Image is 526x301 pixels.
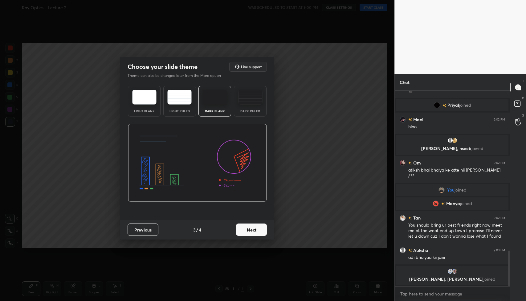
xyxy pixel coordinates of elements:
[408,249,412,252] img: no-rating-badge.077c3623.svg
[395,91,510,287] div: grid
[522,96,524,101] p: D
[400,277,505,282] p: [PERSON_NAME], [PERSON_NAME]
[128,224,158,236] button: Previous
[483,276,495,282] span: joined
[494,118,505,121] div: 9:02 PM
[408,124,505,130] div: hloo
[434,102,440,108] img: 3a683dbff3a4429f94a1eddacb547435.jpg
[167,90,192,105] img: lightRuledTheme.5fabf969.svg
[494,216,505,220] div: 9:02 PM
[494,161,505,165] div: 9:02 PM
[408,88,505,94] div: 💣
[451,137,458,144] img: 71419ce64b604148966f9a34d75bb050.jpg
[400,247,406,253] img: default.png
[203,90,227,105] img: darkTheme.f0cc69e5.svg
[400,146,505,151] p: [PERSON_NAME], nseeb
[412,247,428,253] h6: Atiksha
[441,202,445,206] img: no-rating-badge.077c3623.svg
[128,63,198,71] h2: Choose your slide theme
[199,227,201,233] h4: 4
[128,73,227,78] p: Theme can also be changed later from the More option
[438,187,445,193] img: 5704fa4cd18943cbbe9290533f9d55f4.jpg
[128,124,267,202] img: darkThemeBanner.d06ce4a2.svg
[455,188,467,192] span: joined
[412,160,421,166] h6: Om
[238,90,263,105] img: darkRuledTheme.de295e13.svg
[447,103,459,108] span: Priyal
[193,227,196,233] h4: 3
[494,248,505,252] div: 9:03 PM
[447,137,453,144] img: default.png
[451,268,458,274] img: 3
[167,109,192,113] div: Light Ruled
[412,215,421,221] h6: Tan
[442,104,446,107] img: no-rating-badge.077c3623.svg
[433,200,439,207] img: 757bf8c955c94d1cb51e94950c20fa32.jpg
[459,103,471,108] span: joined
[196,227,198,233] h4: /
[241,65,262,69] h5: Live support
[400,215,406,221] img: 4fdba81ec55744478e7e4cde2d1a3bcd.jpg
[408,167,505,179] div: atiksh bhai bhaiya ke atte hii [PERSON_NAME] /??
[408,161,412,165] img: no-rating-badge.077c3623.svg
[408,118,412,121] img: no-rating-badge.077c3623.svg
[408,255,505,261] div: adi bhaiyaa kii jaiiii
[522,79,524,83] p: T
[236,224,267,236] button: Next
[408,216,412,220] img: no-rating-badge.077c3623.svg
[238,109,263,113] div: Dark Ruled
[202,109,227,113] div: Dark Blank
[447,188,455,192] span: You
[132,109,157,113] div: Light Blank
[412,116,423,123] h6: Mani
[408,222,505,240] div: You should bring ur best friends right now meet me at the weat end up town I promise I'll never l...
[522,113,524,118] p: G
[471,145,483,151] span: joined
[132,90,157,105] img: lightTheme.e5ed3b09.svg
[400,117,406,123] img: e8f846bfab7246119a11b86d91a90f29.jpg
[447,268,453,274] img: f71f577df16f4dac90f66ec1ef4dc52c.jpg
[400,160,406,166] img: 1eacd62de9514a2fbd537583af490917.jpg
[395,74,414,90] p: Chat
[460,201,472,206] span: joined
[446,201,460,206] span: Manya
